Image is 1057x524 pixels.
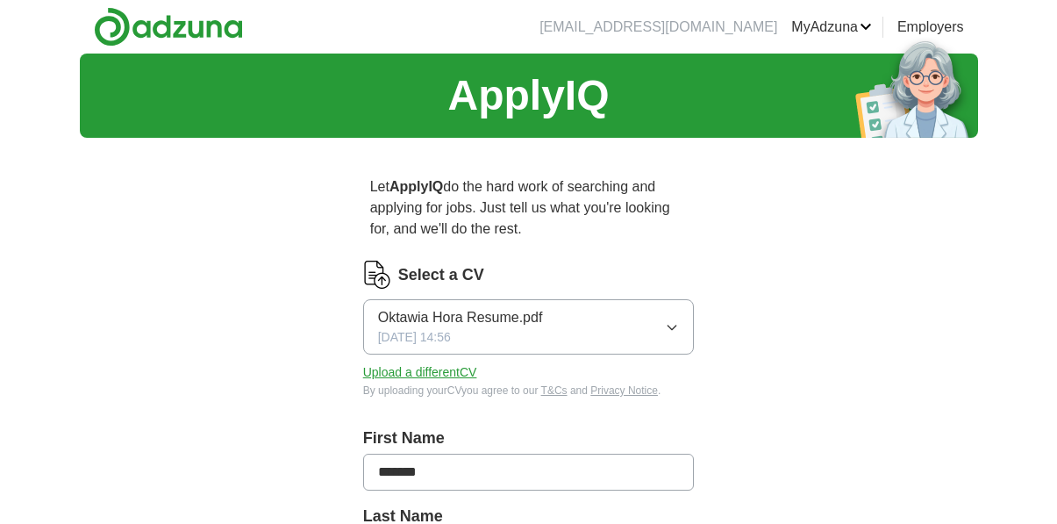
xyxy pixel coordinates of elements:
strong: ApplyIQ [389,179,443,194]
img: Adzuna logo [94,7,243,47]
span: [DATE] 14:56 [378,328,451,347]
label: First Name [363,427,695,450]
h1: ApplyIQ [447,64,609,127]
img: CV Icon [363,261,391,289]
button: Upload a differentCV [363,363,477,382]
div: By uploading your CV you agree to our and . [363,383,695,398]
a: T&Cs [541,384,568,397]
a: Employers [897,17,964,38]
span: Oktawia Hora Resume.pdf [378,307,543,328]
label: Select a CV [398,263,484,287]
p: Let do the hard work of searching and applying for jobs. Just tell us what you're looking for, an... [363,169,695,247]
a: Privacy Notice [590,384,658,397]
li: [EMAIL_ADDRESS][DOMAIN_NAME] [539,17,777,38]
a: MyAdzuna [791,17,872,38]
button: Oktawia Hora Resume.pdf[DATE] 14:56 [363,299,695,355]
